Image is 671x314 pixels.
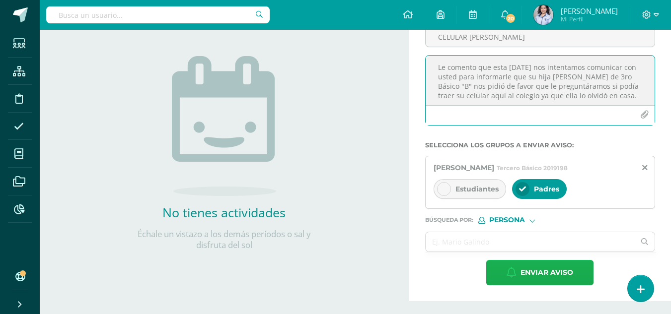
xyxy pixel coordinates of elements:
[434,163,494,172] span: [PERSON_NAME]
[521,260,573,285] span: Enviar aviso
[561,15,618,23] span: Mi Perfil
[426,56,655,105] textarea: Muy buenos días, gusto en saludarle Le comento que esta [DATE] nos intentamos comunicar con usted...
[426,27,655,47] input: Titulo
[533,5,553,25] img: b57beca5abaa0ef52da2d20016732fb8.png
[486,260,594,285] button: Enviar aviso
[46,6,270,23] input: Busca un usuario...
[489,217,525,223] span: Persona
[561,6,618,16] span: [PERSON_NAME]
[125,229,323,251] p: Échale un vistazo a los demás períodos o sal y disfruta del sol
[425,217,473,223] span: Búsqueda por :
[172,56,276,196] img: no_activities.png
[505,13,516,24] span: 20
[425,141,655,149] label: Selecciona los grupos a enviar aviso :
[478,217,553,224] div: [object Object]
[455,185,499,193] span: Estudiantes
[534,185,559,193] span: Padres
[497,164,568,172] span: Tercero Básico 2019198
[426,232,635,251] input: Ej. Mario Galindo
[125,204,323,221] h2: No tienes actividades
